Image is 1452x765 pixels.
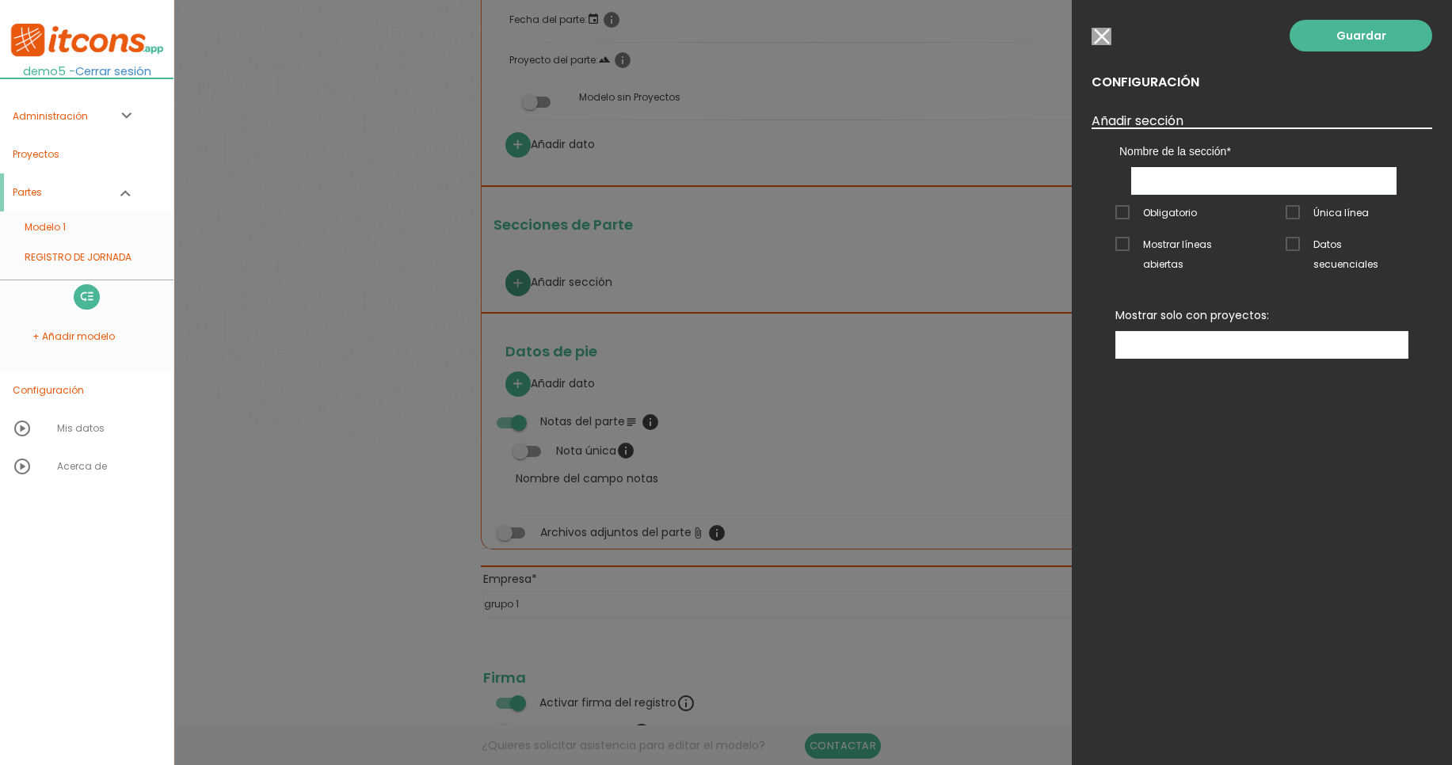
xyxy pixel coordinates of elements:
span: Datos secuenciales [1286,234,1408,254]
p: Mostrar solo con proyectos: [1115,307,1408,323]
h2: Configuración [1092,75,1432,89]
span: Obligatorio [1115,203,1197,223]
input: Mostrar solo con proyectos: [1116,333,1132,352]
label: Nombre de la sección [1119,143,1408,159]
span: Mostrar líneas abiertas [1115,234,1238,254]
a: Guardar [1290,20,1432,51]
span: Única línea [1286,203,1369,223]
h3: Añadir sección [1092,114,1432,128]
